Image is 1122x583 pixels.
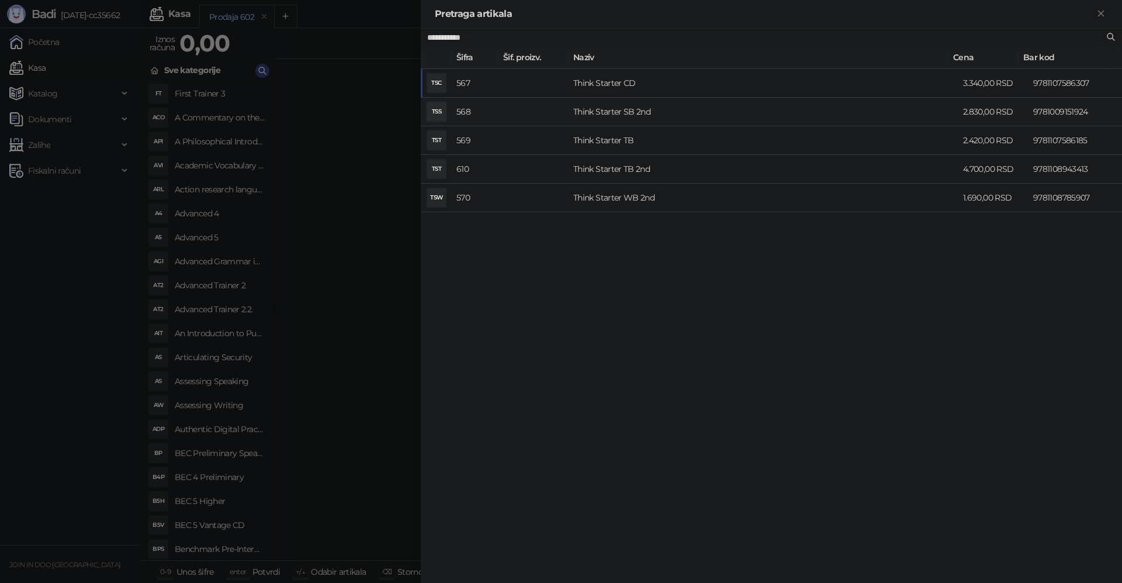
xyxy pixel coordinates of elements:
td: 9781107586185 [1028,126,1122,155]
td: Think Starter WB 2nd [569,184,958,212]
td: 4.700,00 RSD [958,155,1028,184]
td: 9781009151924 [1028,98,1122,126]
button: Zatvori [1094,7,1108,21]
div: TST [427,131,446,150]
td: 3.340,00 RSD [958,69,1028,98]
div: TSS [427,102,446,121]
div: TSC [427,74,446,92]
td: 568 [452,98,498,126]
div: TSW [427,188,446,207]
td: 2.830,00 RSD [958,98,1028,126]
td: 569 [452,126,498,155]
th: Cena [948,46,1019,69]
th: Šif. proizv. [498,46,569,69]
td: 9781108943413 [1028,155,1122,184]
td: 567 [452,69,498,98]
td: 570 [452,184,498,212]
th: Naziv [569,46,948,69]
td: 1.690,00 RSD [958,184,1028,212]
td: 2.420,00 RSD [958,126,1028,155]
td: 610 [452,155,498,184]
td: 9781108785907 [1028,184,1122,212]
td: Think Starter TB 2nd [569,155,958,184]
td: Think Starter CD [569,69,958,98]
th: Bar kod [1019,46,1112,69]
th: Šifra [452,46,498,69]
td: 9781107586307 [1028,69,1122,98]
td: Think Starter TB [569,126,958,155]
div: TST [427,160,446,178]
div: Pretraga artikala [435,7,1094,21]
td: Think Starter SB 2nd [569,98,958,126]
